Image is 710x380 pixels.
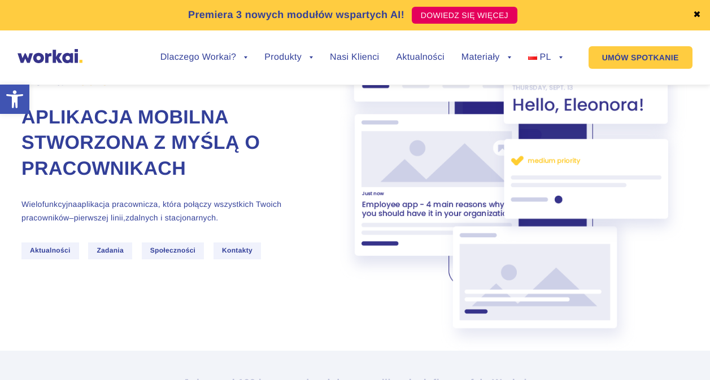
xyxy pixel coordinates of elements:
[412,7,517,24] a: DOWIEDZ SIĘ WIĘCEJ
[396,53,444,62] a: Aktualności
[77,200,145,209] span: aplikacja pracowni
[145,200,158,209] span: cza
[69,213,74,222] span: –
[74,213,125,222] span: pierwszej linii,
[693,11,701,20] a: ✖
[21,242,79,259] span: Aktualności
[21,107,260,180] span: Aplikacja mobilna stworzona z myślą o pracownikach
[21,200,77,209] span: Wielofunkcyjna
[125,213,218,222] span: zdalnych i stacjonarnych.
[142,242,204,259] span: Społeczności
[264,53,313,62] a: Produkty
[160,53,248,62] a: Dlaczego Workai?
[589,46,692,69] a: UMÓW SPOTKANIE
[330,53,379,62] a: Nasi Klienci
[214,242,261,259] span: Kontakty
[188,7,404,23] p: Premiera 3 nowych modułów wspartych AI!
[461,53,511,62] a: Materiały
[539,52,551,62] span: PL
[88,242,132,259] span: Zadania
[21,61,108,88] span: Workai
